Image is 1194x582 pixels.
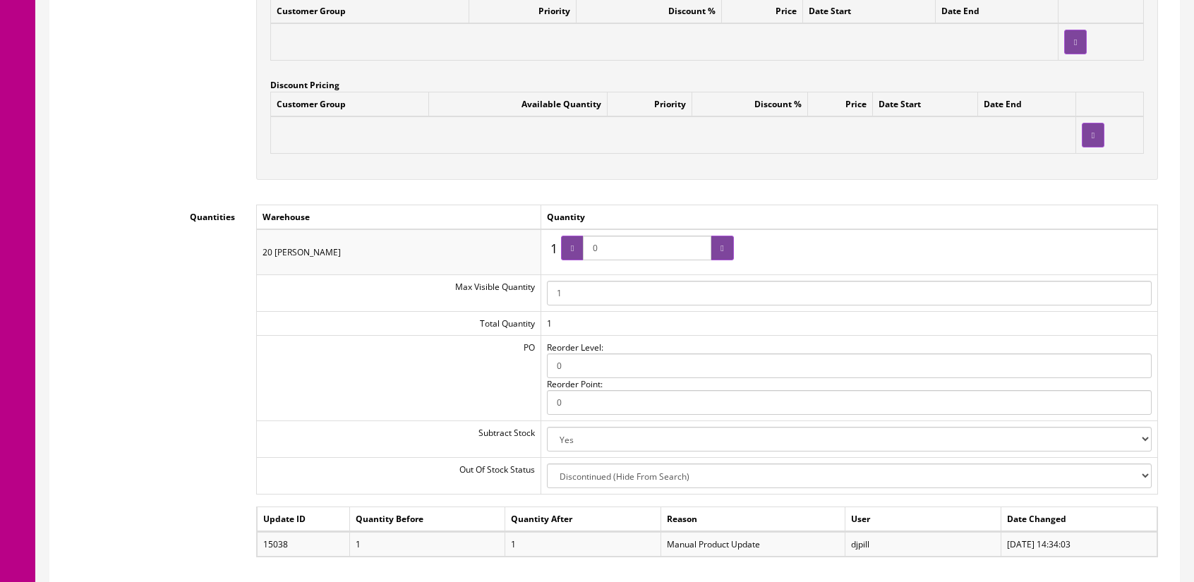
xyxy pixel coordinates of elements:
[455,281,535,293] span: Max Visible Quantity
[342,19,558,44] strong: Roland TD-30 Module
[256,311,541,335] td: Total Quantity
[547,236,561,262] span: 1
[872,92,978,117] td: Date Start
[1001,507,1157,531] td: Date Changed
[541,311,1157,335] td: 1
[845,533,1001,557] td: djpill
[349,507,505,531] td: Quantity Before
[257,507,349,531] td: Update ID
[256,335,541,420] td: PO
[256,421,541,458] td: Subtract Stock
[259,92,641,106] font: You are looking at a Roland TD-30 module in excellent working condition.
[808,92,873,117] td: Price
[61,205,246,224] label: Quantities
[505,533,661,557] td: 1
[541,205,1157,230] td: Quantity
[256,229,541,274] td: 20 [PERSON_NAME]
[1001,533,1157,557] td: [DATE] 14:34:03
[541,335,1157,420] td: Reorder Level: Reorder Point:
[270,73,339,92] label: Discount Pricing
[845,507,1001,531] td: User
[428,92,607,117] td: Available Quantity
[349,533,505,557] td: 1
[256,205,541,230] td: Warehouse
[978,92,1075,117] td: Date End
[661,533,845,557] td: Manual Product Update
[44,121,855,135] font: This item is already packaged and ready for shipment so this will ship quick. Buy with confidence...
[607,92,692,117] td: Priority
[661,507,845,531] td: Reason
[505,507,661,531] td: Quantity After
[692,92,808,117] td: Discount %
[459,463,535,475] span: Out Of Stock Status
[270,92,428,117] td: Customer Group
[257,533,349,557] td: 15038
